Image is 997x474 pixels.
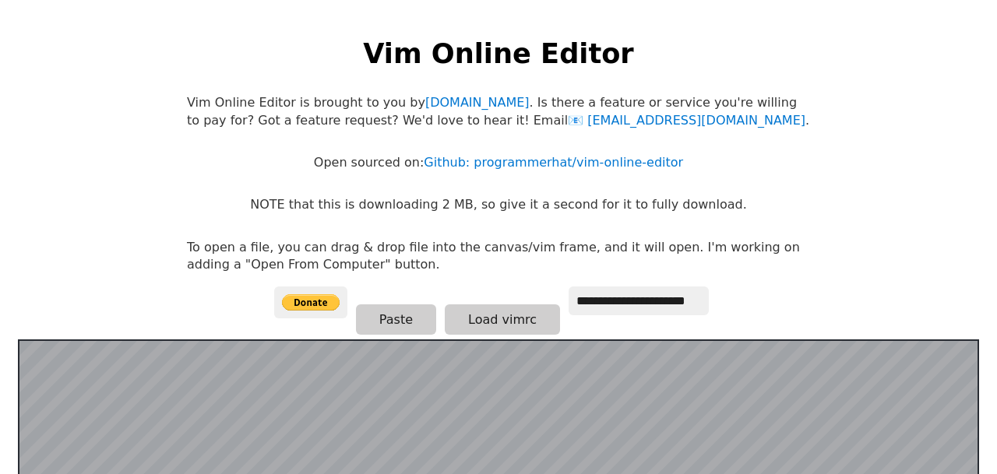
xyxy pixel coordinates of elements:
p: Vim Online Editor is brought to you by . Is there a feature or service you're willing to pay for?... [187,94,810,129]
a: [EMAIL_ADDRESS][DOMAIN_NAME] [568,113,805,128]
a: [DOMAIN_NAME] [425,95,530,110]
p: NOTE that this is downloading 2 MB, so give it a second for it to fully download. [250,196,746,213]
button: Load vimrc [445,304,560,335]
h1: Vim Online Editor [363,34,633,72]
p: Open sourced on: [314,154,683,171]
a: Github: programmerhat/vim-online-editor [424,155,683,170]
button: Paste [356,304,436,335]
p: To open a file, you can drag & drop file into the canvas/vim frame, and it will open. I'm working... [187,239,810,274]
